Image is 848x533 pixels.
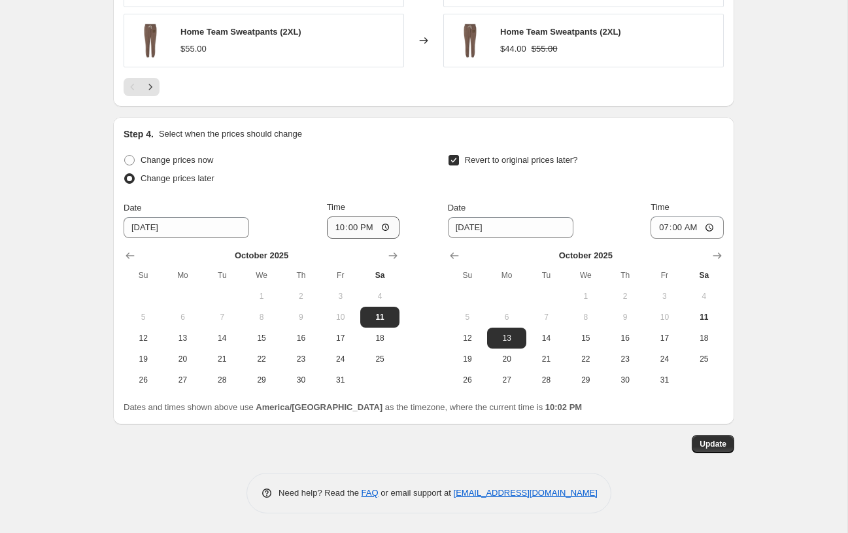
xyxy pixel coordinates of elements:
button: Next [141,78,160,96]
button: Tuesday October 14 2025 [203,328,242,349]
button: Monday October 6 2025 [487,307,526,328]
span: 30 [611,375,639,385]
span: 18 [690,333,719,343]
button: Tuesday October 28 2025 [203,370,242,390]
button: Saturday October 4 2025 [360,286,399,307]
span: 27 [492,375,521,385]
span: 2 [286,291,315,301]
span: 26 [129,375,158,385]
span: 6 [492,312,521,322]
button: Monday October 27 2025 [487,370,526,390]
span: Home Team Sweatpants (2XL) [180,27,301,37]
span: 19 [129,354,158,364]
span: 28 [532,375,560,385]
span: Mo [492,270,521,281]
th: Tuesday [526,265,566,286]
span: 29 [571,375,600,385]
th: Friday [321,265,360,286]
span: Mo [168,270,197,281]
button: Show next month, November 2025 [384,247,402,265]
input: 12:00 [327,216,400,239]
button: Thursday October 30 2025 [605,370,645,390]
button: Tuesday October 21 2025 [526,349,566,370]
span: 10 [650,312,679,322]
button: Sunday October 5 2025 [448,307,487,328]
button: Friday October 10 2025 [645,307,684,328]
button: Friday October 31 2025 [645,370,684,390]
button: Saturday October 25 2025 [685,349,724,370]
button: Saturday October 4 2025 [685,286,724,307]
span: 25 [690,354,719,364]
span: 7 [532,312,560,322]
span: 24 [650,354,679,364]
span: Th [611,270,639,281]
span: 20 [492,354,521,364]
span: 20 [168,354,197,364]
button: Sunday October 26 2025 [448,370,487,390]
button: Today Saturday October 11 2025 [685,307,724,328]
span: 18 [365,333,394,343]
span: Th [286,270,315,281]
th: Monday [487,265,526,286]
span: 25 [365,354,394,364]
th: Saturday [360,265,399,286]
span: 5 [129,312,158,322]
span: Revert to original prices later? [465,155,578,165]
button: Thursday October 2 2025 [281,286,320,307]
button: Friday October 3 2025 [321,286,360,307]
span: 22 [247,354,276,364]
span: 31 [326,375,355,385]
button: Wednesday October 29 2025 [242,370,281,390]
button: Friday October 3 2025 [645,286,684,307]
h2: Step 4. [124,128,154,141]
span: Change prices now [141,155,213,165]
span: 16 [286,333,315,343]
button: Sunday October 19 2025 [448,349,487,370]
button: Wednesday October 1 2025 [566,286,605,307]
button: Thursday October 16 2025 [605,328,645,349]
button: Thursday October 9 2025 [281,307,320,328]
span: Update [700,439,726,449]
input: 10/11/2025 [448,217,573,238]
span: We [571,270,600,281]
span: or email support at [379,488,454,498]
div: $44.00 [500,43,526,56]
span: 1 [247,291,276,301]
span: Fr [650,270,679,281]
th: Wednesday [242,265,281,286]
button: Monday October 13 2025 [487,328,526,349]
button: Wednesday October 8 2025 [242,307,281,328]
button: Wednesday October 15 2025 [566,328,605,349]
p: Select when the prices should change [159,128,302,141]
button: Thursday October 23 2025 [281,349,320,370]
button: Tuesday October 21 2025 [203,349,242,370]
span: 29 [247,375,276,385]
button: Friday October 24 2025 [645,349,684,370]
button: Wednesday October 15 2025 [242,328,281,349]
button: Monday October 13 2025 [163,328,202,349]
button: Sunday October 12 2025 [124,328,163,349]
button: Show previous month, September 2025 [121,247,139,265]
div: $55.00 [180,43,207,56]
span: Need help? Read the [279,488,362,498]
nav: Pagination [124,78,160,96]
span: Time [651,202,669,212]
span: 27 [168,375,197,385]
th: Monday [163,265,202,286]
span: 17 [650,333,679,343]
th: Sunday [448,265,487,286]
button: Tuesday October 14 2025 [526,328,566,349]
span: Time [327,202,345,212]
span: 10 [326,312,355,322]
span: 3 [326,291,355,301]
button: Monday October 6 2025 [163,307,202,328]
span: 3 [650,291,679,301]
button: Friday October 17 2025 [321,328,360,349]
span: 4 [365,291,394,301]
button: Friday October 10 2025 [321,307,360,328]
button: Sunday October 26 2025 [124,370,163,390]
span: 21 [532,354,560,364]
span: 14 [208,333,237,343]
span: Tu [532,270,560,281]
button: Saturday October 18 2025 [685,328,724,349]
